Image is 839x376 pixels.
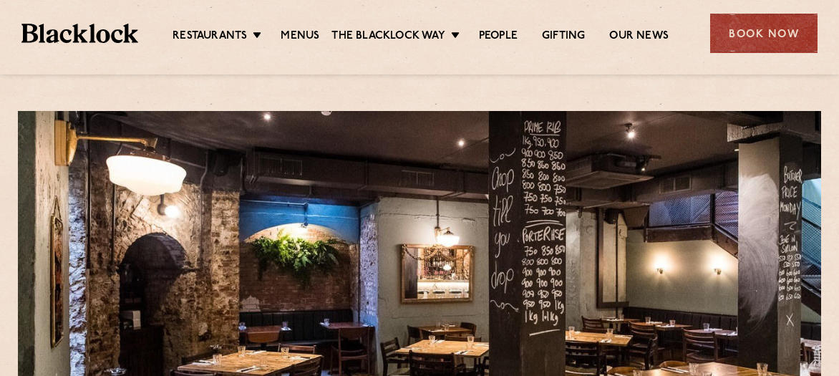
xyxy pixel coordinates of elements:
[173,29,247,45] a: Restaurants
[281,29,319,45] a: Menus
[21,24,138,43] img: BL_Textured_Logo-footer-cropped.svg
[331,29,445,45] a: The Blacklock Way
[542,29,585,45] a: Gifting
[609,29,669,45] a: Our News
[710,14,818,53] div: Book Now
[479,29,518,45] a: People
